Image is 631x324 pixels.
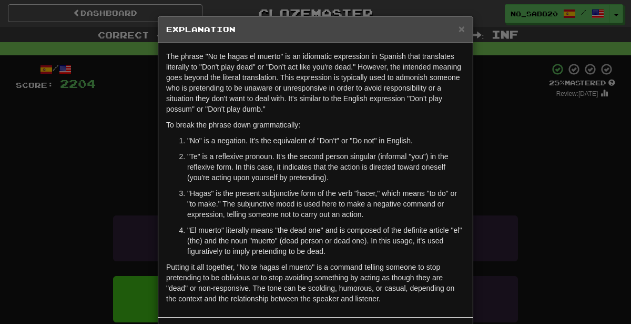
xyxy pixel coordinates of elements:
h5: Explanation [166,24,465,35]
p: "Hagas" is the present subjunctive form of the verb "hacer," which means "to do" or "to make." Th... [187,188,465,220]
p: Putting it all together, "No te hagas el muerto" is a command telling someone to stop pretending ... [166,262,465,304]
p: To break the phrase down grammatically: [166,120,465,130]
button: Close [459,23,465,34]
p: "No" is a negation. It's the equivalent of "Don't" or "Do not" in English. [187,135,465,146]
span: × [459,23,465,35]
p: The phrase "No te hagas el muerto" is an idiomatic expression in Spanish that translates literall... [166,51,465,114]
p: "Te" is a reflexive pronoun. It's the second person singular (informal "you") in the reflexive fo... [187,151,465,183]
p: "El muerto" literally means "the dead one" and is composed of the definite article "el" (the) and... [187,225,465,257]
